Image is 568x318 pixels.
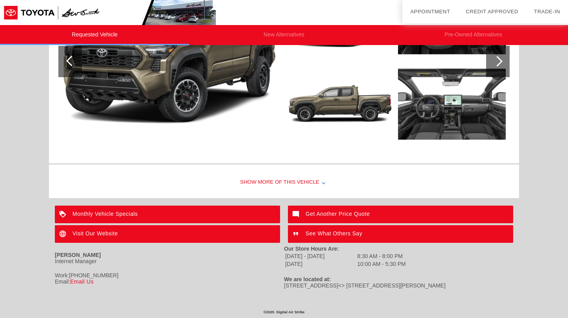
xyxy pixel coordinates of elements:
strong: Our Store Hours Are: [284,246,339,252]
div: Work: [55,272,284,278]
a: Get Another Price Quote [288,206,513,223]
a: Email Us [70,278,94,285]
img: ic_mode_comment_white_24dp_2x.png [288,206,306,223]
a: See What Others Say [288,225,513,243]
img: 2025tot092002881_1280_12.png [398,64,506,145]
strong: We are located at: [284,276,331,282]
td: [DATE] - [DATE] [285,253,356,260]
div: Email: [55,278,284,285]
td: [DATE] [285,260,356,267]
img: ic_format_quote_white_24dp_2x.png [288,225,306,243]
a: Appointment [410,9,450,14]
div: Internet Manager [55,258,284,264]
strong: [PERSON_NAME] [55,252,101,258]
li: New Alternatives [189,25,378,45]
li: Pre-Owned Alternatives [379,25,568,45]
a: Trade-In [534,9,560,14]
td: 8:30 AM - 8:00 PM [357,253,406,260]
span: [PHONE_NUMBER] [69,272,118,278]
img: cc_2025tot092002901_03_1280_6x1.png [286,64,394,145]
a: Credit Approved [466,9,518,14]
a: Monthly Vehicle Specials [55,206,280,223]
img: ic_loyalty_white_24dp_2x.png [55,206,72,223]
img: ic_language_white_24dp_2x.png [55,225,72,243]
a: Visit Our Website [55,225,280,243]
div: [STREET_ADDRESS]<> [STREET_ADDRESS][PERSON_NAME] [284,282,513,289]
div: Show More of this Vehicle [49,167,519,198]
td: 10:00 AM - 5:30 PM [357,260,406,267]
